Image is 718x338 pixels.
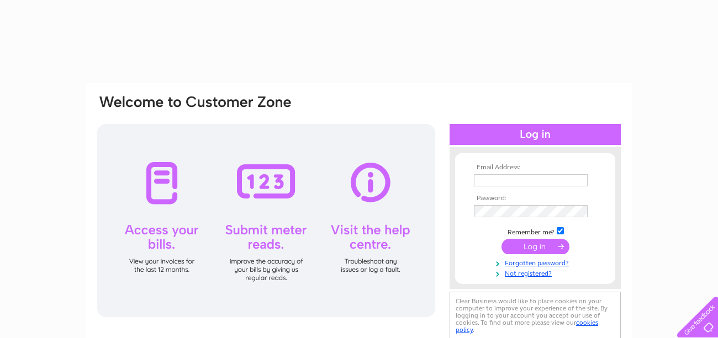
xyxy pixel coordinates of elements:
[456,319,598,334] a: cookies policy
[471,195,599,202] th: Password:
[474,257,599,267] a: Forgotten password?
[471,164,599,171] th: Email Address:
[471,226,599,237] td: Remember me?
[501,239,569,254] input: Submit
[474,267,599,278] a: Not registered?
